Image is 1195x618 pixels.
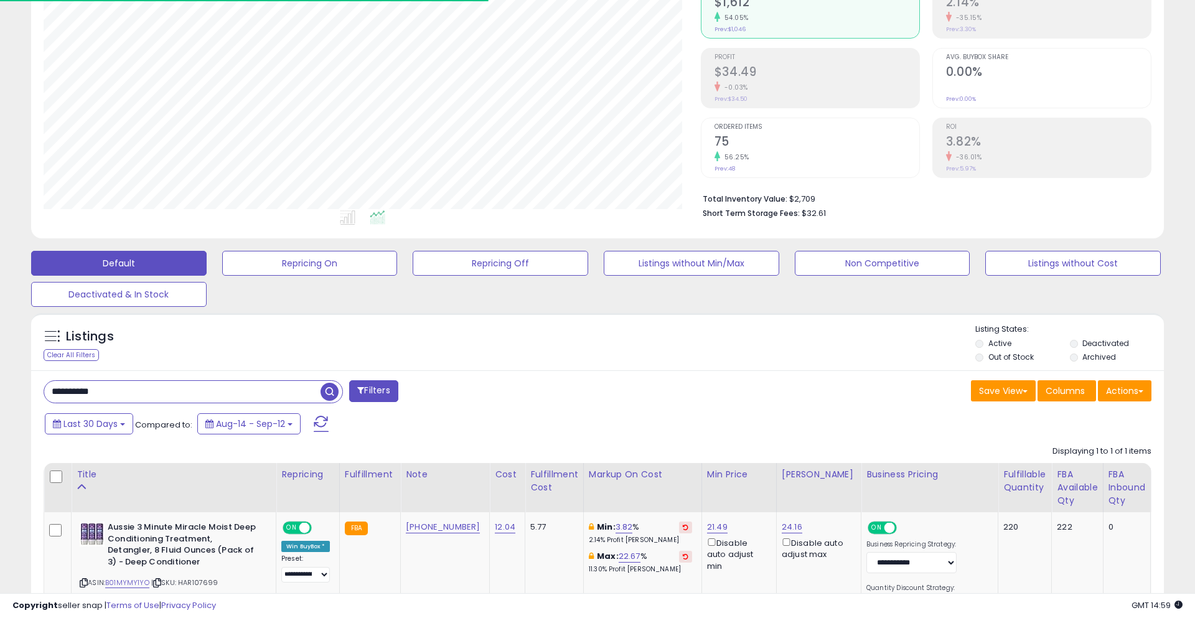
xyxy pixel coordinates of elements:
[720,152,749,162] small: 56.25%
[44,349,99,361] div: Clear All Filters
[12,599,58,611] strong: Copyright
[1108,468,1146,507] div: FBA inbound Qty
[108,522,259,571] b: Aussie 3 Minute Miracle Moist Deep Conditioning Treatment, Detangler, 8 Fluid Ounces (Pack of 3) ...
[105,578,149,588] a: B01MYMY1YO
[952,13,982,22] small: -35.15%
[495,468,520,481] div: Cost
[616,521,633,533] a: 3.82
[952,152,982,162] small: -36.01%
[782,536,851,560] div: Disable auto adjust max
[151,578,218,588] span: | SKU: HAR107699
[345,468,395,481] div: Fulfillment
[197,413,301,434] button: Aug-14 - Sep-12
[1003,468,1046,494] div: Fulfillable Quantity
[715,134,919,151] h2: 75
[80,522,105,546] img: 51C6CRGuvcL._SL40_.jpg
[1052,446,1151,457] div: Displaying 1 to 1 of 1 items
[703,208,800,218] b: Short Term Storage Fees:
[1038,380,1096,401] button: Columns
[281,541,330,552] div: Win BuyBox *
[715,65,919,82] h2: $34.49
[703,190,1142,205] li: $2,709
[597,521,616,533] b: Min:
[530,468,578,494] div: Fulfillment Cost
[216,418,285,430] span: Aug-14 - Sep-12
[589,468,696,481] div: Markup on Cost
[161,599,216,611] a: Privacy Policy
[406,468,484,481] div: Note
[1098,380,1151,401] button: Actions
[106,599,159,611] a: Terms of Use
[720,13,749,22] small: 54.05%
[715,54,919,61] span: Profit
[988,338,1011,349] label: Active
[597,550,619,562] b: Max:
[720,83,748,92] small: -0.03%
[77,468,271,481] div: Title
[802,207,826,219] span: $32.61
[63,418,118,430] span: Last 30 Days
[869,523,884,533] span: ON
[703,194,787,204] b: Total Inventory Value:
[1082,352,1116,362] label: Archived
[946,124,1151,131] span: ROI
[1082,338,1129,349] label: Deactivated
[946,26,976,33] small: Prev: 3.30%
[1108,522,1141,533] div: 0
[985,251,1161,276] button: Listings without Cost
[135,419,192,431] span: Compared to:
[866,540,957,549] label: Business Repricing Strategy:
[795,251,970,276] button: Non Competitive
[345,522,368,535] small: FBA
[715,95,747,103] small: Prev: $34.50
[31,251,207,276] button: Default
[589,565,692,574] p: 11.30% Profit [PERSON_NAME]
[946,165,976,172] small: Prev: 5.97%
[589,522,692,545] div: %
[988,352,1034,362] label: Out of Stock
[604,251,779,276] button: Listings without Min/Max
[406,521,480,533] a: [PHONE_NUMBER]
[1003,522,1042,533] div: 220
[707,468,771,481] div: Min Price
[66,328,114,345] h5: Listings
[946,134,1151,151] h2: 3.82%
[530,522,574,533] div: 5.77
[589,551,692,574] div: %
[971,380,1036,401] button: Save View
[895,523,915,533] span: OFF
[782,468,856,481] div: [PERSON_NAME]
[281,468,334,481] div: Repricing
[946,54,1151,61] span: Avg. Buybox Share
[946,95,976,103] small: Prev: 0.00%
[715,124,919,131] span: Ordered Items
[1046,385,1085,397] span: Columns
[12,600,216,612] div: seller snap | |
[707,521,728,533] a: 21.49
[284,523,299,533] span: ON
[1057,468,1097,507] div: FBA Available Qty
[349,380,398,402] button: Filters
[31,282,207,307] button: Deactivated & In Stock
[946,65,1151,82] h2: 0.00%
[975,324,1163,335] p: Listing States:
[782,521,802,533] a: 24.16
[413,251,588,276] button: Repricing Off
[310,523,330,533] span: OFF
[1132,599,1183,611] span: 2025-10-13 14:59 GMT
[715,165,735,172] small: Prev: 48
[866,468,993,481] div: Business Pricing
[495,521,515,533] a: 12.04
[589,536,692,545] p: 2.14% Profit [PERSON_NAME]
[707,536,767,572] div: Disable auto adjust min
[222,251,398,276] button: Repricing On
[866,584,957,592] label: Quantity Discount Strategy:
[1057,522,1093,533] div: 222
[715,26,746,33] small: Prev: $1,046
[45,413,133,434] button: Last 30 Days
[619,550,640,563] a: 22.67
[281,555,330,583] div: Preset:
[583,463,701,512] th: The percentage added to the cost of goods (COGS) that forms the calculator for Min & Max prices.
